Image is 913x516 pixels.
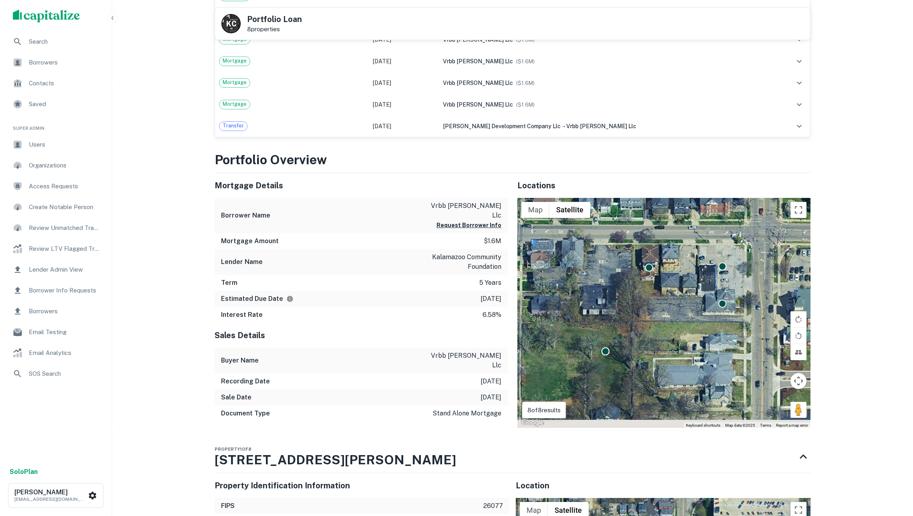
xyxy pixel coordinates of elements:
button: Keyboard shortcuts [686,423,720,428]
h6: Mortgage Amount [221,236,279,246]
button: Rotate map counterclockwise [790,328,806,344]
a: Saved [6,95,105,114]
p: 26077 [483,501,503,511]
button: Toggle fullscreen view [790,202,806,218]
p: [DATE] [481,393,501,402]
span: Transfer [219,122,247,130]
span: Email Testing [29,327,101,337]
h3: Portfolio Overview [215,150,810,169]
img: capitalize-logo.png [13,10,80,22]
button: expand row [792,119,806,133]
img: Google [519,417,546,428]
p: 8 properties [247,26,302,33]
a: Borrowers [6,53,105,72]
h5: Locations [517,179,810,191]
span: Property 1 of 8 [215,447,251,451]
span: Mortgage [219,79,250,87]
span: vrbb [PERSON_NAME] llc [443,36,513,43]
div: Chat Widget [873,452,913,490]
h6: Lender Name [221,257,263,267]
h3: [STREET_ADDRESS][PERSON_NAME] [215,450,456,470]
td: [DATE] [369,50,439,72]
a: Lender Admin View [6,260,105,279]
p: [DATE] [481,294,501,304]
button: Drag Pegman onto the map to open Street View [790,402,806,418]
span: vrbb [PERSON_NAME] llc [443,101,513,108]
a: Email Testing [6,322,105,342]
button: [PERSON_NAME][EMAIL_ADDRESS][DOMAIN_NAME] [8,483,104,508]
svg: Estimate is based on a standard schedule for this type of loan. [286,295,294,302]
span: SOS Search [29,369,101,379]
div: Review Unmatched Transactions [6,218,105,238]
p: stand alone mortgage [432,409,501,418]
span: Saved [29,99,101,109]
span: Review Unmatched Transactions [29,223,101,233]
a: Search [6,32,105,51]
p: $1.6m [484,236,501,246]
span: Users [29,140,101,149]
a: Open this area in Google Maps (opens a new window) [519,417,546,428]
div: Email Analytics [6,343,105,363]
h6: Estimated Due Date [221,294,294,304]
a: Organizations [6,156,105,175]
h6: FIPS [221,501,235,511]
h6: Document Type [221,409,270,418]
h6: [PERSON_NAME] [14,489,86,496]
p: vrbb [PERSON_NAME] llc [429,201,501,220]
span: Search [29,37,101,46]
span: ($ 1.6M ) [516,58,535,64]
div: → [443,122,770,131]
h6: Interest Rate [221,310,263,320]
span: Create Notable Person [29,202,101,212]
strong: Solo Plan [10,468,38,476]
span: Access Requests [29,181,101,191]
a: Access Requests [6,177,105,196]
a: Users [6,135,105,154]
h6: Buyer Name [221,356,259,365]
span: [PERSON_NAME] development company llc [443,123,561,129]
li: Super Admin [6,115,105,135]
a: Review LTV Flagged Transactions [6,239,105,258]
button: expand row [792,98,806,111]
h5: Location [516,480,810,492]
span: Borrowers [29,306,101,316]
button: expand row [792,76,806,90]
span: Organizations [29,161,101,170]
span: Mortgage [219,100,250,108]
div: Property1of8[STREET_ADDRESS][PERSON_NAME] [215,441,810,473]
p: 5 years [479,278,501,288]
p: [EMAIL_ADDRESS][DOMAIN_NAME] [14,496,86,503]
span: ($ 1.6M ) [516,102,535,108]
span: vrbb [PERSON_NAME] llc [443,80,513,86]
p: 8 of 8 results [527,405,561,415]
a: Create Notable Person [6,198,105,217]
div: Borrowers [6,302,105,321]
p: kalamazoo community foundation [429,252,501,272]
span: Lender Admin View [29,265,101,274]
a: Terms (opens in new tab) [760,423,771,427]
span: ($ 1.6M ) [516,37,535,43]
h6: Recording Date [221,377,270,386]
span: Review LTV Flagged Transactions [29,244,101,254]
a: Borrower Info Requests [6,281,105,300]
td: [DATE] [369,115,439,137]
h5: Sales Details [215,329,508,341]
button: Request Borrower Info [436,220,501,230]
p: vrbb [PERSON_NAME] llc [429,351,501,370]
td: [DATE] [369,94,439,115]
button: Map camera controls [790,373,806,389]
a: SOS Search [6,364,105,383]
span: ($ 1.6M ) [516,80,535,86]
h5: Mortgage Details [215,179,508,191]
h5: Portfolio Loan [247,15,302,23]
